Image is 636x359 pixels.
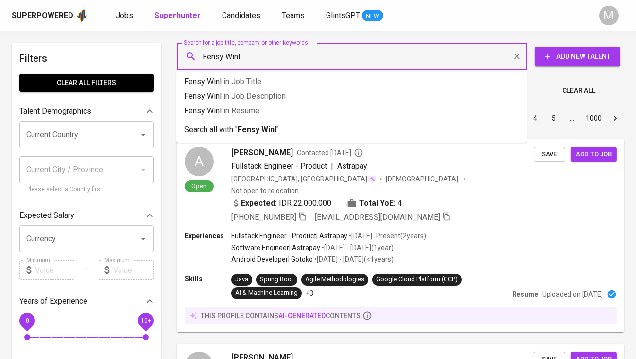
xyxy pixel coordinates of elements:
button: Add New Talent [535,47,620,66]
span: Add New Talent [543,51,613,63]
nav: pagination navigation [452,110,624,126]
div: [GEOGRAPHIC_DATA], [GEOGRAPHIC_DATA] [231,174,376,184]
span: [DEMOGRAPHIC_DATA] [386,174,460,184]
span: Fullstack Engineer - Product [231,162,327,171]
p: • [DATE] - [DATE] ( 1 year ) [320,243,394,252]
button: Save [534,147,565,162]
b: Fensy Winl [238,125,276,134]
button: Go to next page [607,110,623,126]
div: IDR 22.000.000 [231,197,331,209]
span: 4 [397,197,402,209]
p: Fensy Winl [184,105,519,117]
span: NEW [362,11,383,21]
span: Save [539,149,560,160]
span: in Job Title [223,77,261,86]
a: Teams [282,10,307,22]
button: Clear All filters [19,74,154,92]
p: Resume [512,289,538,299]
p: Software Engineer | Astrapay [231,243,320,252]
a: GlintsGPT NEW [326,10,383,22]
p: Expected Salary [19,210,74,221]
span: [EMAIL_ADDRESS][DOMAIN_NAME] [315,213,440,222]
input: Value [113,260,154,280]
p: +3 [306,288,313,298]
button: Clear All [558,82,599,100]
div: A [185,147,214,176]
span: [PERSON_NAME] [231,147,293,159]
span: Candidates [222,11,260,20]
button: Go to page 4 [528,110,543,126]
div: Talent Demographics [19,102,154,121]
p: Not open to relocation [231,186,299,196]
div: Java [235,275,248,284]
p: Years of Experience [19,295,87,307]
p: Fensy Winl [184,76,519,88]
span: | [331,161,333,172]
button: Go to page 5 [546,110,562,126]
p: Please select a Country first [26,185,147,195]
p: Skills [185,274,231,284]
div: AI & Machine Learning [235,288,298,298]
a: AOpen[PERSON_NAME]Contacted [DATE]Fullstack Engineer - Product|Astrapay[GEOGRAPHIC_DATA], [GEOGRA... [177,139,624,332]
p: Fullstack Engineer - Product | Astrapay [231,231,347,241]
span: AI-generated [278,312,326,320]
button: Open [137,128,150,142]
span: in Job Description [223,91,286,101]
span: Open [188,182,211,190]
span: Clear All filters [27,77,146,89]
p: Android Developer | Gotoko [231,254,313,264]
span: Clear All [562,85,595,97]
a: Jobs [116,10,135,22]
button: Open [137,232,150,246]
div: Spring Boot [260,275,293,284]
img: app logo [75,8,88,23]
div: Superpowered [12,10,73,21]
button: Clear [510,50,524,63]
span: Astrapay [337,162,367,171]
span: Teams [282,11,305,20]
p: Talent Demographics [19,106,91,117]
svg: By Batam recruiter [354,148,363,158]
button: Go to page 1000 [583,110,604,126]
span: in Resume [223,106,259,115]
span: Contacted [DATE] [297,148,363,158]
span: 0 [25,317,29,324]
p: • [DATE] - [DATE] ( <1 years ) [313,254,394,264]
p: Search all with " " [184,124,519,136]
h6: Filters [19,51,154,66]
a: Superpoweredapp logo [12,8,88,23]
span: [PHONE_NUMBER] [231,213,296,222]
span: GlintsGPT [326,11,360,20]
div: … [565,113,580,123]
div: M [599,6,619,25]
button: Add to job [571,147,617,162]
div: Expected Salary [19,206,154,225]
span: 10+ [140,317,151,324]
img: magic_wand.svg [368,175,376,183]
p: Experiences [185,231,231,241]
input: Value [35,260,75,280]
p: Uploaded on [DATE] [542,289,603,299]
div: Years of Experience [19,291,154,311]
div: Google Cloud Platform (GCP) [376,275,458,284]
p: Fensy Winl [184,90,519,102]
b: Superhunter [155,11,201,20]
p: • [DATE] - Present ( 2 years ) [347,231,426,241]
span: Jobs [116,11,133,20]
a: Candidates [222,10,262,22]
p: this profile contains contents [201,311,361,321]
span: Add to job [576,149,612,160]
div: Agile Methodologies [305,275,364,284]
b: Expected: [241,197,277,209]
a: Superhunter [155,10,203,22]
b: Total YoE: [359,197,395,209]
